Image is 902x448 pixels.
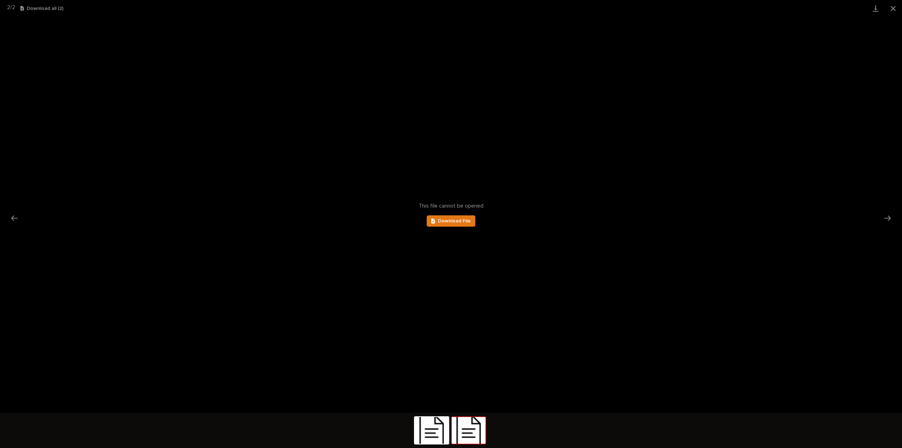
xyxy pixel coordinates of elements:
span: 2 [12,5,15,10]
span: Download File [438,219,471,223]
button: Download all (2) [20,6,63,11]
button: Next slide [880,211,895,225]
span: 2 [7,5,10,10]
span: This file cannot be opened [419,203,483,209]
img: document.png [452,417,486,444]
button: Previous slide [7,211,22,225]
a: Download File [427,215,475,227]
img: document.png [415,417,449,444]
